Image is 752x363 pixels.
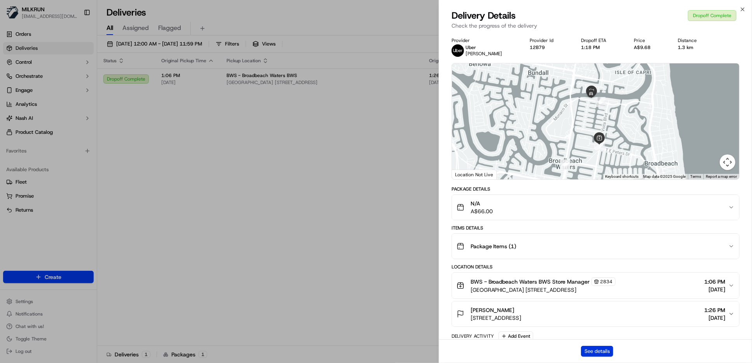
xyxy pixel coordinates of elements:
div: Location Details [452,264,740,270]
span: BWS - Broadbeach Waters BWS Store Manager [471,278,590,286]
div: A$9.68 [634,44,666,51]
div: 1.3 km [678,44,712,51]
span: Map data ©2025 Google [643,174,686,179]
button: N/AA$66.00 [452,195,739,220]
div: Dropoff ETA [581,37,621,44]
div: Location Not Live [452,170,497,179]
p: Check the progress of the delivery [452,22,740,30]
span: [DATE] [704,286,725,293]
span: A$66.00 [471,207,493,215]
a: Report a map error [706,174,737,179]
button: BWS - Broadbeach Waters BWS Store Manager2834[GEOGRAPHIC_DATA] [STREET_ADDRESS]1:06 PM[DATE] [452,273,739,298]
img: uber-new-logo.jpeg [452,44,464,57]
button: 12B79 [530,44,545,51]
div: 1:18 PM [581,44,621,51]
a: Open this area in Google Maps (opens a new window) [454,169,480,179]
span: N/A [471,200,493,207]
button: Package Items (1) [452,234,739,259]
button: See details [581,346,613,357]
div: 5 [595,140,605,150]
button: Map camera controls [720,154,735,170]
div: Provider Id [530,37,569,44]
img: Google [454,169,480,179]
button: [PERSON_NAME][STREET_ADDRESS]1:26 PM[DATE] [452,302,739,326]
span: [PERSON_NAME] [466,51,502,57]
p: Uber [466,44,502,51]
span: [PERSON_NAME] [471,306,515,314]
span: 2834 [600,279,613,285]
div: Package Details [452,186,740,192]
span: [GEOGRAPHIC_DATA] [STREET_ADDRESS] [471,286,616,294]
span: Package Items ( 1 ) [471,242,516,250]
div: Distance [678,37,712,44]
span: 1:26 PM [704,306,725,314]
div: Delivery Activity [452,333,494,339]
div: Items Details [452,225,740,231]
a: Terms (opens in new tab) [690,174,701,179]
div: 6 [595,97,605,107]
span: [STREET_ADDRESS] [471,314,522,322]
div: Price [634,37,666,44]
button: Add Event [499,331,533,341]
span: 1:06 PM [704,278,725,286]
button: Keyboard shortcuts [605,174,639,179]
span: [DATE] [704,314,725,322]
div: Provider [452,37,518,44]
span: Delivery Details [452,9,516,22]
div: 4 [560,160,570,170]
